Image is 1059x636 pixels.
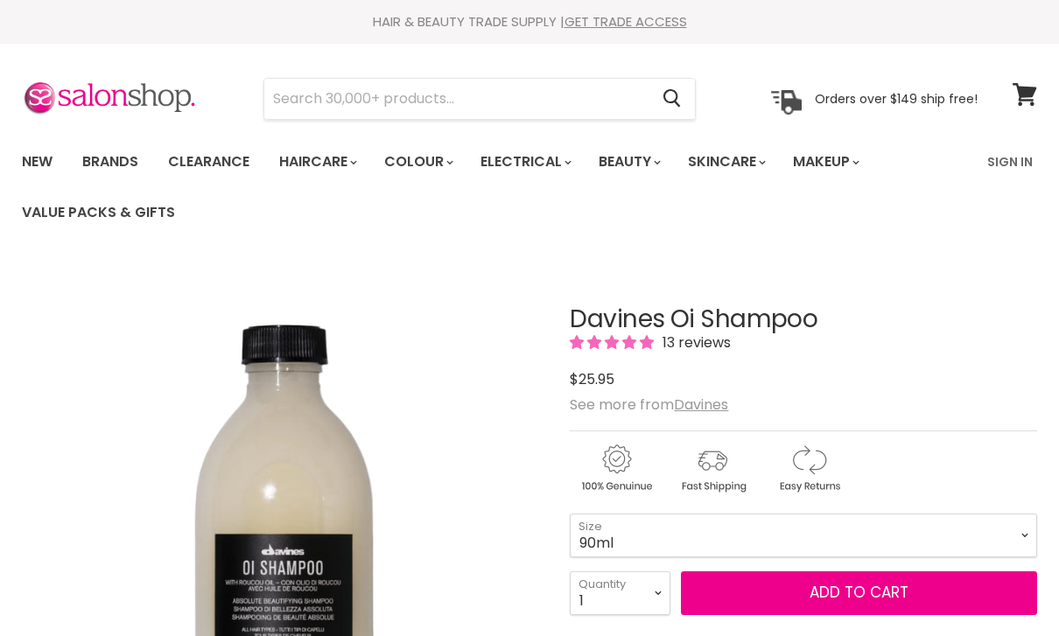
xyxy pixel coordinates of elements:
a: Sign In [977,143,1043,180]
img: returns.gif [762,442,855,495]
span: 5.00 stars [570,332,657,353]
a: Davines [674,395,728,415]
ul: Main menu [9,136,977,238]
img: genuine.gif [570,442,663,495]
button: Search [649,79,695,119]
a: Clearance [155,143,263,180]
a: Electrical [467,143,582,180]
button: Add to cart [681,571,1037,615]
select: Quantity [570,571,670,615]
a: New [9,143,66,180]
img: shipping.gif [666,442,759,495]
a: Haircare [266,143,368,180]
a: Skincare [675,143,776,180]
span: 13 reviews [657,332,731,353]
p: Orders over $149 ship free! [815,90,978,106]
span: $25.95 [570,369,614,389]
a: Brands [69,143,151,180]
a: Makeup [780,143,870,180]
span: See more from [570,395,728,415]
form: Product [263,78,696,120]
span: Add to cart [810,582,908,603]
a: Value Packs & Gifts [9,194,188,231]
input: Search [264,79,649,119]
a: Beauty [586,143,671,180]
a: GET TRADE ACCESS [565,12,687,31]
h1: Davines Oi Shampoo [570,306,1037,333]
a: Colour [371,143,464,180]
